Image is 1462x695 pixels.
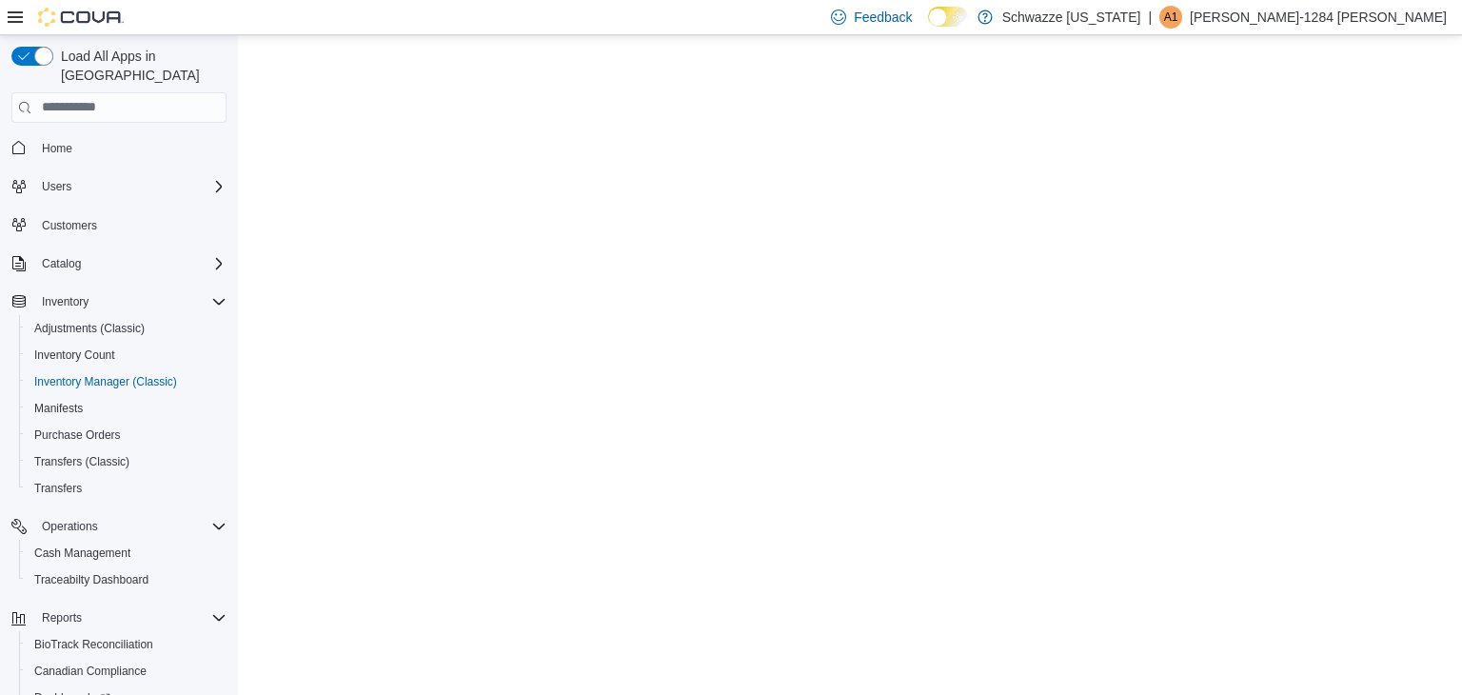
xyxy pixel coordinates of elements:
[4,250,234,277] button: Catalog
[34,252,227,275] span: Catalog
[27,568,227,591] span: Traceabilty Dashboard
[53,47,227,85] span: Load All Apps in [GEOGRAPHIC_DATA]
[4,513,234,540] button: Operations
[4,173,234,200] button: Users
[42,218,97,233] span: Customers
[1190,6,1447,29] p: [PERSON_NAME]-1284 [PERSON_NAME]
[34,137,80,160] a: Home
[27,344,123,367] a: Inventory Count
[34,606,89,629] button: Reports
[34,401,83,416] span: Manifests
[34,606,227,629] span: Reports
[1164,6,1178,29] span: A1
[27,477,227,500] span: Transfers
[27,568,156,591] a: Traceabilty Dashboard
[27,317,227,340] span: Adjustments (Classic)
[34,252,89,275] button: Catalog
[27,660,227,683] span: Canadian Compliance
[34,347,115,363] span: Inventory Count
[34,290,227,313] span: Inventory
[34,290,96,313] button: Inventory
[1002,6,1141,29] p: Schwazze [US_STATE]
[42,256,81,271] span: Catalog
[4,605,234,631] button: Reports
[928,27,929,28] span: Dark Mode
[34,321,145,336] span: Adjustments (Classic)
[4,134,234,162] button: Home
[34,572,148,587] span: Traceabilty Dashboard
[1148,6,1152,29] p: |
[34,136,227,160] span: Home
[38,8,124,27] img: Cova
[27,424,128,447] a: Purchase Orders
[27,397,90,420] a: Manifests
[34,515,227,538] span: Operations
[4,211,234,239] button: Customers
[19,422,234,448] button: Purchase Orders
[19,566,234,593] button: Traceabilty Dashboard
[34,454,129,469] span: Transfers (Classic)
[1159,6,1182,29] div: Andrew-1284 Grimm
[34,175,227,198] span: Users
[42,610,82,625] span: Reports
[34,175,79,198] button: Users
[42,141,72,156] span: Home
[34,515,106,538] button: Operations
[34,427,121,443] span: Purchase Orders
[34,213,227,237] span: Customers
[27,370,185,393] a: Inventory Manager (Classic)
[27,633,227,656] span: BioTrack Reconciliation
[42,294,89,309] span: Inventory
[27,344,227,367] span: Inventory Count
[34,481,82,496] span: Transfers
[34,637,153,652] span: BioTrack Reconciliation
[42,519,98,534] span: Operations
[19,315,234,342] button: Adjustments (Classic)
[19,368,234,395] button: Inventory Manager (Classic)
[27,542,138,565] a: Cash Management
[27,370,227,393] span: Inventory Manager (Classic)
[34,546,130,561] span: Cash Management
[19,540,234,566] button: Cash Management
[27,450,137,473] a: Transfers (Classic)
[34,664,147,679] span: Canadian Compliance
[4,288,234,315] button: Inventory
[27,542,227,565] span: Cash Management
[27,633,161,656] a: BioTrack Reconciliation
[19,631,234,658] button: BioTrack Reconciliation
[27,424,227,447] span: Purchase Orders
[27,317,152,340] a: Adjustments (Classic)
[27,477,89,500] a: Transfers
[34,374,177,389] span: Inventory Manager (Classic)
[19,475,234,502] button: Transfers
[19,395,234,422] button: Manifests
[854,8,912,27] span: Feedback
[19,658,234,685] button: Canadian Compliance
[19,342,234,368] button: Inventory Count
[27,397,227,420] span: Manifests
[34,214,105,237] a: Customers
[27,660,154,683] a: Canadian Compliance
[928,7,968,27] input: Dark Mode
[19,448,234,475] button: Transfers (Classic)
[27,450,227,473] span: Transfers (Classic)
[42,179,71,194] span: Users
